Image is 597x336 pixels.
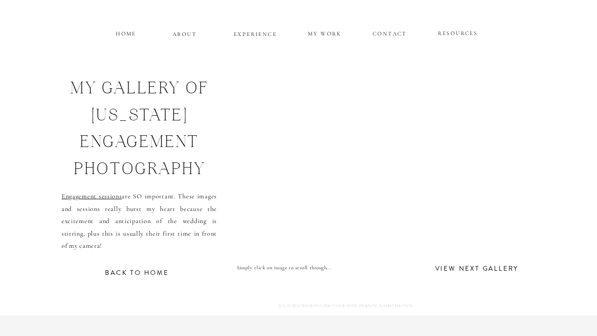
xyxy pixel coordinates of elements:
h1: my gallery of [US_STATE] engagement photography [50,77,229,183]
p: Simply click on image to scroll through... [237,263,359,272]
a: [US_STATE] WEDDING PHOTOGRAPHY, [PERSON_NAME] PHOTOS [278,302,431,313]
a: RESOURCES [437,28,479,36]
a: BACK TO HOME [82,267,192,285]
a: CONTACT [373,28,407,36]
a: view next gallery [431,263,522,272]
a: EXPERIENCE [233,29,278,37]
a: MY WORK [307,28,343,37]
p: are SO important. These images and sessions really burst my heart because the excitement and anti... [62,190,217,276]
a: ABOUT [173,29,197,37]
a: Engagement sessions [62,192,122,200]
a: HOME [114,28,138,36]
